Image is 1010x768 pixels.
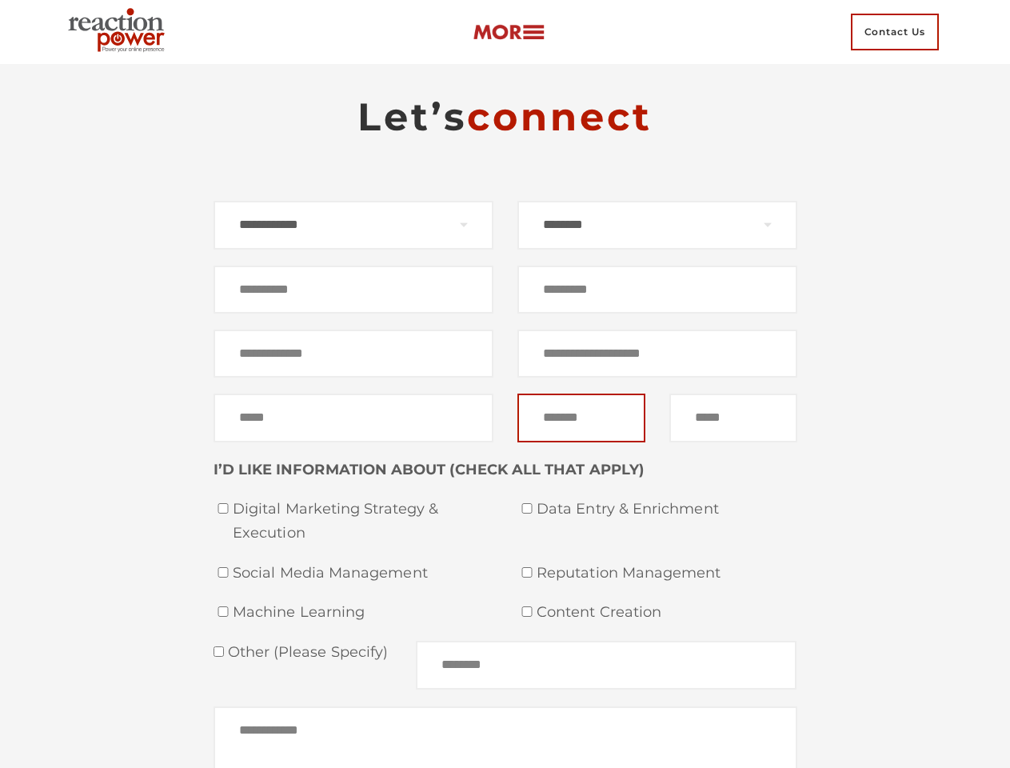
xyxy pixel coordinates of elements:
img: more-btn.png [473,23,545,42]
span: Data Entry & Enrichment [537,498,797,522]
span: Machine Learning [233,601,493,625]
span: Contact Us [851,14,939,50]
img: Executive Branding | Personal Branding Agency [62,3,178,61]
span: Digital Marketing Strategy & Execution [233,498,493,545]
strong: I’D LIKE INFORMATION ABOUT (CHECK ALL THAT APPLY) [214,461,645,478]
span: Reputation Management [537,562,797,586]
span: Social Media Management [233,562,493,586]
span: Other (please specify) [224,643,389,661]
span: connect [467,94,653,140]
h2: Let’s [214,93,797,141]
span: Content Creation [537,601,797,625]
